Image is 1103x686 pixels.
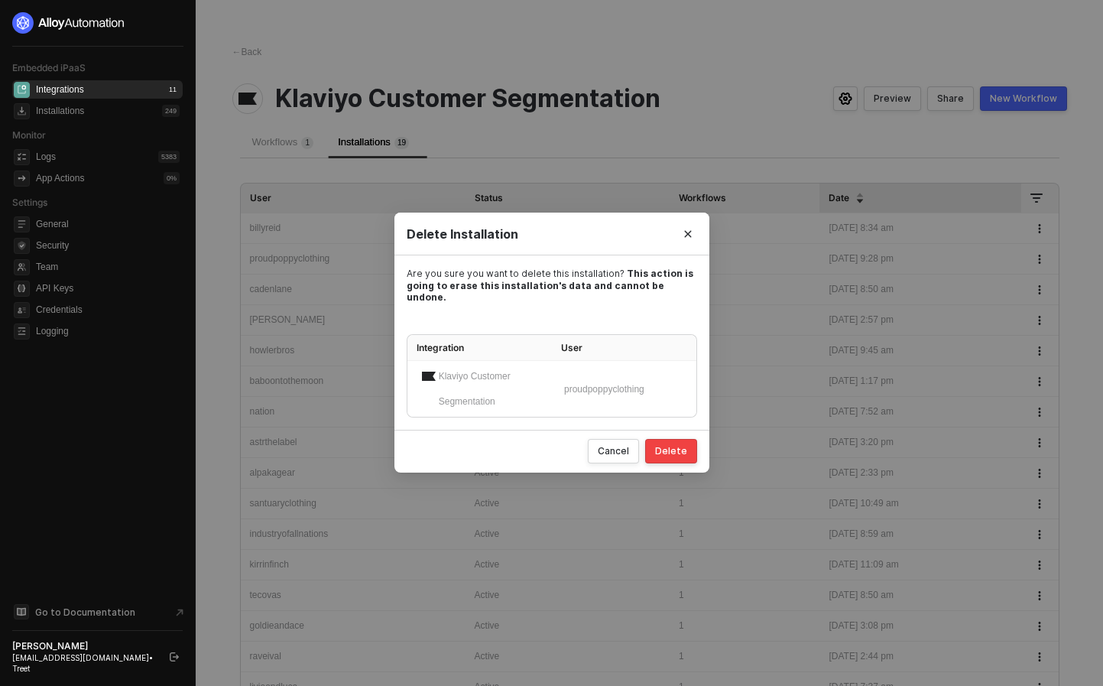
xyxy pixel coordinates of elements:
[679,649,810,664] div: 1
[937,93,964,105] div: Share
[829,313,1011,327] div: [DATE] 2:57 pm
[172,605,187,620] span: document-arrow
[394,137,409,149] sup: 19
[250,343,456,358] div: howlerbros
[250,435,456,450] div: astrthelabel
[401,138,406,147] span: 9
[598,446,629,458] div: Cancel
[679,558,810,572] div: 1
[679,588,810,603] div: 1
[829,466,1011,480] div: [DATE] 2:33 pm
[829,588,1011,603] div: [DATE] 8:50 am
[679,343,810,358] div: 1
[829,221,1011,236] div: [DATE] 8:34 am
[829,192,849,204] span: Date
[552,335,696,362] th: User
[552,362,696,418] td: proudpoppyclothing
[250,252,456,266] div: proudpoppyclothing
[14,604,29,619] span: documentation
[12,652,156,674] div: [EMAIL_ADDRESS][DOMAIN_NAME] • Treet
[829,252,1011,266] div: [DATE] 9:28 pm
[14,216,30,232] span: general
[14,171,30,187] span: icon-app-actions
[679,619,810,633] div: 1
[14,103,30,119] span: installations
[829,282,1011,297] div: [DATE] 8:50 am
[670,184,819,214] th: Workflows
[407,335,552,362] th: Integration
[305,138,310,147] span: 1
[927,86,974,111] button: Share
[250,649,456,664] div: raveival
[12,640,156,652] div: [PERSON_NAME]
[475,559,500,570] span: Active
[164,172,180,184] div: 0 %
[655,446,687,458] div: Delete
[36,105,84,118] div: Installations
[338,136,409,148] span: Installations
[158,151,180,163] div: 5383
[12,197,47,208] span: Settings
[166,83,180,96] div: 11
[829,527,1011,541] div: [DATE] 8:59 am
[250,588,456,603] div: tecovas
[36,151,56,164] div: Logs
[252,136,314,148] span: Workflows
[679,252,810,266] div: 1
[35,606,135,619] span: Go to Documentation
[36,258,180,276] span: Team
[36,215,180,233] span: General
[12,603,183,621] a: Knowledge Base
[170,652,179,662] span: logout
[407,226,697,242] div: Delete Installation
[12,12,183,34] a: logo
[250,558,456,572] div: kirrinfinch
[475,498,500,509] span: Active
[679,435,810,450] div: 1
[475,651,500,662] span: Active
[679,374,810,389] div: 1
[14,149,30,165] span: icon-logs
[36,322,180,340] span: Logging
[980,86,1067,111] button: New Workflow
[250,405,456,419] div: nation
[829,405,1011,419] div: [DATE] 7:52 am
[829,558,1011,572] div: [DATE] 11:09 am
[679,466,810,480] div: 1
[829,496,1011,511] div: [DATE] 10:49 am
[679,313,810,327] div: 1
[422,370,436,384] img: integration-icon
[36,83,84,96] div: Integrations
[36,236,180,255] span: Security
[250,313,456,327] div: [PERSON_NAME]
[874,93,911,105] div: Preview
[250,221,456,236] div: billyreid
[250,374,456,389] div: baboontothemoon
[679,221,810,236] div: 1
[12,129,46,141] span: Monitor
[162,105,180,117] div: 249
[14,323,30,340] span: logging
[397,138,402,147] span: 1
[829,649,1011,664] div: [DATE] 2:44 pm
[250,466,456,480] div: alpakagear
[14,82,30,98] span: integrations
[679,405,810,419] div: 1
[466,184,670,214] th: Status
[667,213,709,255] button: Close
[36,301,180,319] span: Credentials
[645,440,697,464] button: Delete
[250,619,456,633] div: goldieandace
[12,62,86,73] span: Embedded iPaaS
[275,84,660,113] span: Klaviyo Customer Segmentation
[829,343,1011,358] div: [DATE] 9:45 am
[250,527,456,541] div: industryofallnations
[407,268,697,304] div: Are you sure you want to delete this installation?
[12,12,125,34] img: logo
[475,620,500,631] span: Active
[839,93,852,105] span: icon-settings
[14,259,30,275] span: team
[232,47,242,57] span: ←
[250,496,456,511] div: santuaryclothing
[438,365,539,415] span: Klaviyo Customer Segmentation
